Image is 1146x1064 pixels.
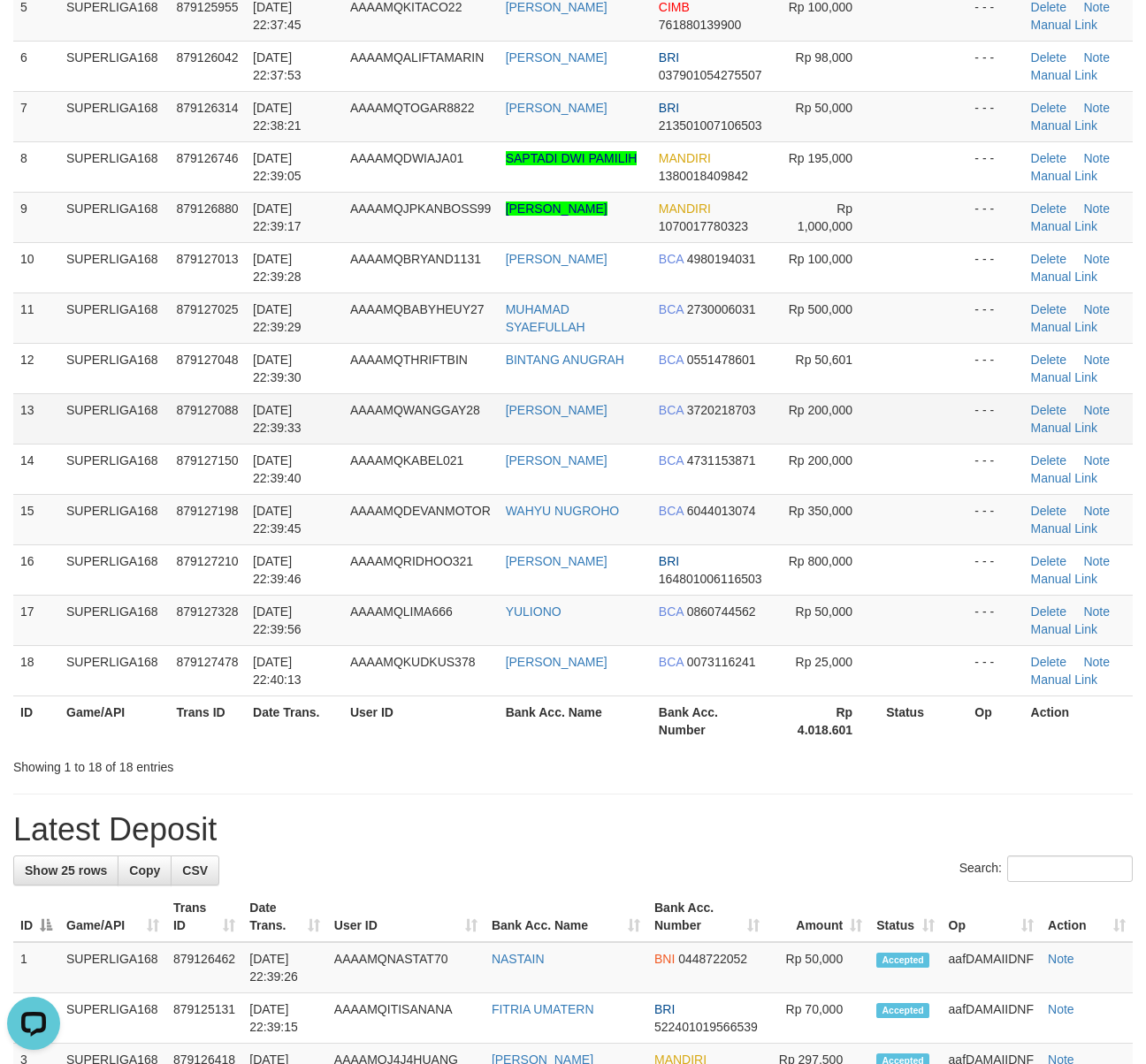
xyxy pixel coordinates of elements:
th: Rp 4.018.601 [774,695,879,746]
span: AAAAMQDWIAJA01 [350,151,463,165]
td: SUPERLIGA168 [59,595,169,645]
td: 16 [13,544,59,595]
span: MANDIRI [659,151,711,165]
span: Rp 1,000,000 [798,201,852,233]
span: BCA [659,302,684,316]
td: 8 [13,141,59,192]
span: CSV [182,863,208,878]
a: CSV [171,855,219,885]
span: 879127088 [176,403,238,417]
a: Note [1083,554,1110,568]
td: - - - [967,494,1023,544]
a: Delete [1031,151,1066,165]
span: Rp 100,000 [789,252,852,266]
span: BCA [659,604,684,619]
span: 879126880 [176,201,238,216]
a: FITRIA UMATERN [492,1002,594,1016]
td: 10 [13,242,59,293]
th: Game/API [59,695,169,746]
span: MANDIRI [659,201,711,216]
a: Note [1083,403,1110,417]
a: Manual Link [1031,471,1098,485]
h1: Latest Deposit [13,812,1133,847]
th: Bank Acc. Number [652,695,774,746]
span: AAAAMQALIFTAMARIN [350,50,484,65]
span: 879127328 [176,604,238,619]
span: Copy 761880139900 to clipboard [659,18,741,32]
td: - - - [967,242,1023,293]
span: BRI [659,101,679,115]
td: 13 [13,393,59,444]
span: AAAAMQJPKANBOSS99 [350,201,492,216]
th: Bank Acc. Name: activate to sort column ascending [485,892,647,942]
td: - - - [967,91,1023,141]
th: Status [879,695,967,746]
td: SUPERLIGA168 [59,444,169,494]
span: Copy 6044013074 to clipboard [687,504,756,518]
td: 879126462 [166,942,242,993]
span: Rp 50,000 [796,604,853,619]
a: Note [1083,604,1110,619]
th: Trans ID: activate to sort column ascending [166,892,242,942]
td: 14 [13,444,59,494]
span: Copy 0448722052 to clipboard [678,952,747,966]
a: Delete [1031,50,1066,65]
th: Date Trans.: activate to sort column ascending [242,892,327,942]
span: [DATE] 22:38:21 [253,101,302,133]
th: User ID [343,695,499,746]
span: Copy 0073116241 to clipboard [687,655,756,669]
span: [DATE] 22:40:13 [253,655,302,687]
a: Delete [1031,252,1066,266]
a: Delete [1031,302,1066,316]
span: BCA [659,655,684,669]
a: Note [1083,151,1110,165]
span: Copy 2730006031 to clipboard [687,302,756,316]
span: Rp 50,000 [796,101,853,115]
a: Delete [1031,403,1066,417]
span: AAAAMQKABEL021 [350,453,463,467]
a: MUHAMAD SYAEFULLAH [506,302,585,334]
span: Copy 4980194031 to clipboard [687,252,756,266]
td: AAAAMQNASTAT70 [327,942,485,993]
a: Copy [118,855,172,885]
span: 879127048 [176,353,238,367]
span: Rp 200,000 [789,453,852,467]
span: Rp 98,000 [796,50,853,65]
span: [DATE] 22:39:28 [253,252,302,284]
a: Manual Link [1031,219,1098,233]
a: Delete [1031,554,1066,568]
span: AAAAMQWANGGAY28 [350,403,480,417]
a: Note [1083,453,1110,467]
a: Delete [1031,604,1066,619]
a: Delete [1031,504,1066,518]
span: [DATE] 22:39:46 [253,554,302,586]
a: Manual Link [1031,18,1098,32]
th: Action [1024,695,1133,746]
span: Accepted [876,953,929,968]
td: SUPERLIGA168 [59,544,169,595]
td: SUPERLIGA168 [59,343,169,393]
span: BCA [659,504,684,518]
td: - - - [967,343,1023,393]
a: [PERSON_NAME] [506,201,607,216]
a: Note [1083,101,1110,115]
span: Rp 25,000 [796,655,853,669]
span: 879126746 [176,151,238,165]
td: - - - [967,141,1023,192]
span: Rp 500,000 [789,302,852,316]
span: AAAAMQRIDHOO321 [350,554,473,568]
span: Rp 195,000 [789,151,852,165]
a: Manual Link [1031,118,1098,133]
span: Copy 1070017780323 to clipboard [659,219,748,233]
td: 15 [13,494,59,544]
span: Copy 4731153871 to clipboard [687,453,756,467]
td: - - - [967,444,1023,494]
th: Op: activate to sort column ascending [942,892,1041,942]
td: SUPERLIGA168 [59,91,169,141]
span: AAAAMQBABYHEUY27 [350,302,485,316]
a: Note [1083,302,1110,316]
span: 879127013 [176,252,238,266]
span: BNI [654,952,675,966]
a: Manual Link [1031,572,1098,586]
td: 6 [13,41,59,91]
